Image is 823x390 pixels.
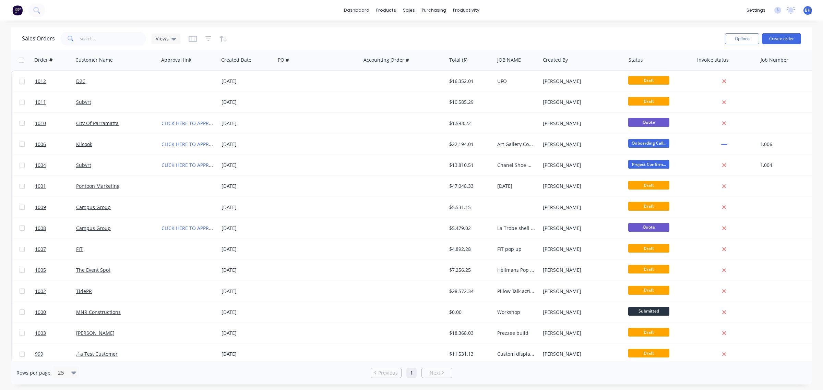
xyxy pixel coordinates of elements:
span: 1000 [35,309,46,316]
span: Views [156,35,169,42]
div: [DATE] [222,183,273,190]
a: 1009 [35,197,76,218]
div: $1,593.22 [449,120,490,127]
h1: Sales Orders [22,35,55,42]
div: $28,572.34 [449,288,490,295]
img: Factory [12,5,23,15]
span: 1007 [35,246,46,253]
div: Customer Name [75,57,113,63]
a: 1003 [35,323,76,343]
div: UFO [497,78,535,85]
span: Onboarding Call... [628,139,669,148]
div: Total ($) [449,57,467,63]
div: Custom display shelving [497,351,535,357]
div: [PERSON_NAME] [543,246,619,253]
a: MNR Constructions [76,309,121,315]
a: 1001 [35,176,76,196]
div: [PERSON_NAME] [543,330,619,337]
a: 1011 [35,92,76,112]
span: Draft [628,349,669,357]
div: [PERSON_NAME] [543,183,619,190]
a: .1a Test Customer [76,351,118,357]
a: Campus Group [76,204,111,210]
a: City Of Parramatta [76,120,119,126]
a: CLICK HERE TO APPROVE QUOTE [162,120,236,126]
span: Draft [628,97,669,106]
a: CLICK HERE TO APPROVE QUOTE [162,162,236,168]
div: $4,892.28 [449,246,490,253]
span: Next [430,369,440,376]
div: Workshop [497,309,535,316]
span: 1003 [35,330,46,337]
span: BH [805,7,811,13]
div: $18,368.03 [449,330,490,337]
a: 1002 [35,281,76,302]
span: Draft [628,265,669,273]
a: Previous page [371,369,401,376]
a: FIT [76,246,83,252]
div: [DATE] [222,120,273,127]
div: [PERSON_NAME] [543,309,619,316]
span: 1012 [35,78,46,85]
div: [PERSON_NAME] [543,225,619,232]
a: Campus Group [76,225,111,231]
div: Created By [543,57,568,63]
span: Draft [628,244,669,253]
div: Pillow Talk activation [497,288,535,295]
div: [PERSON_NAME] [543,78,619,85]
div: [PERSON_NAME] [543,99,619,106]
span: Submitted [628,307,669,316]
div: [DATE] [222,330,273,337]
span: 1011 [35,99,46,106]
div: Created Date [221,57,251,63]
span: 1010 [35,120,46,127]
a: CLICK HERE TO APPROVE QUOTE [162,225,236,231]
div: JOB NAME [497,57,521,63]
div: [DATE] [222,162,273,169]
span: Draft [628,286,669,294]
div: settings [743,5,769,15]
span: 1006 [35,141,46,148]
div: [PERSON_NAME] [543,267,619,273]
div: [PERSON_NAME] [543,351,619,357]
input: Search... [80,32,146,46]
a: [PERSON_NAME] [76,330,115,336]
div: productivity [450,5,483,15]
a: 999 [35,344,76,364]
a: Page 1 is your current page [406,368,417,378]
a: Kilcook [76,141,92,147]
div: $5,531.15 [449,204,490,211]
a: 1012 [35,71,76,92]
a: Subvrt [76,162,91,168]
span: 1005 [35,267,46,273]
div: Approval link [161,57,191,63]
div: [PERSON_NAME] [543,141,619,148]
div: [DATE] [222,351,273,357]
a: 1008 [35,218,76,239]
button: Create order [762,33,801,44]
div: $22,194.01 [449,141,490,148]
a: D2C [76,78,85,84]
div: products [373,5,399,15]
div: 1,004 [760,162,809,169]
div: La Trobe shell install [497,225,535,232]
a: Pontoon Marketing [76,183,120,189]
div: [DATE] [222,288,273,295]
a: 1006 [35,134,76,155]
span: 1004 [35,162,46,169]
ul: Pagination [368,368,455,378]
div: [DATE] [222,309,273,316]
div: [DATE] [222,246,273,253]
div: FIT pop up [497,246,535,253]
span: Rows per page [16,369,50,376]
span: 1001 [35,183,46,190]
a: TidePR [76,288,92,294]
span: 1008 [35,225,46,232]
div: PO # [278,57,289,63]
div: [PERSON_NAME] [543,204,619,211]
div: purchasing [418,5,450,15]
span: Draft [628,202,669,210]
a: Next page [422,369,452,376]
div: [DATE] [222,225,273,232]
span: Draft [628,181,669,190]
